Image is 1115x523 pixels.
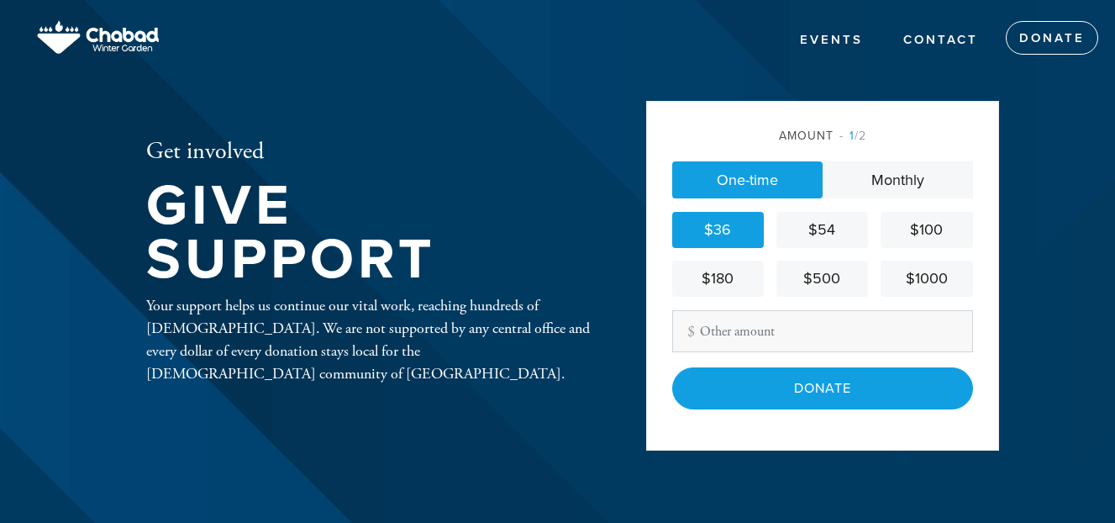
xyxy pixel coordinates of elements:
[679,267,757,290] div: $180
[787,24,876,56] a: Events
[146,294,592,385] div: Your support helps us continue our vital work, reaching hundreds of [DEMOGRAPHIC_DATA]. We are no...
[672,367,973,409] input: Donate
[672,161,823,198] a: One-time
[672,212,764,248] a: $36
[839,129,866,143] span: /2
[783,219,861,241] div: $54
[849,129,855,143] span: 1
[776,212,868,248] a: $54
[672,127,973,145] div: Amount
[679,219,757,241] div: $36
[887,219,965,241] div: $100
[672,261,764,297] a: $180
[776,261,868,297] a: $500
[1006,21,1098,55] a: Donate
[146,138,592,166] h2: Get involved
[672,310,973,352] input: Other amount
[783,267,861,290] div: $500
[881,261,972,297] a: $1000
[881,212,972,248] a: $100
[823,161,973,198] a: Monthly
[891,24,991,56] a: Contact
[146,179,592,288] h1: Give Support
[25,8,171,69] img: 2.%20Side%20%7C%20White.png
[887,267,965,290] div: $1000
